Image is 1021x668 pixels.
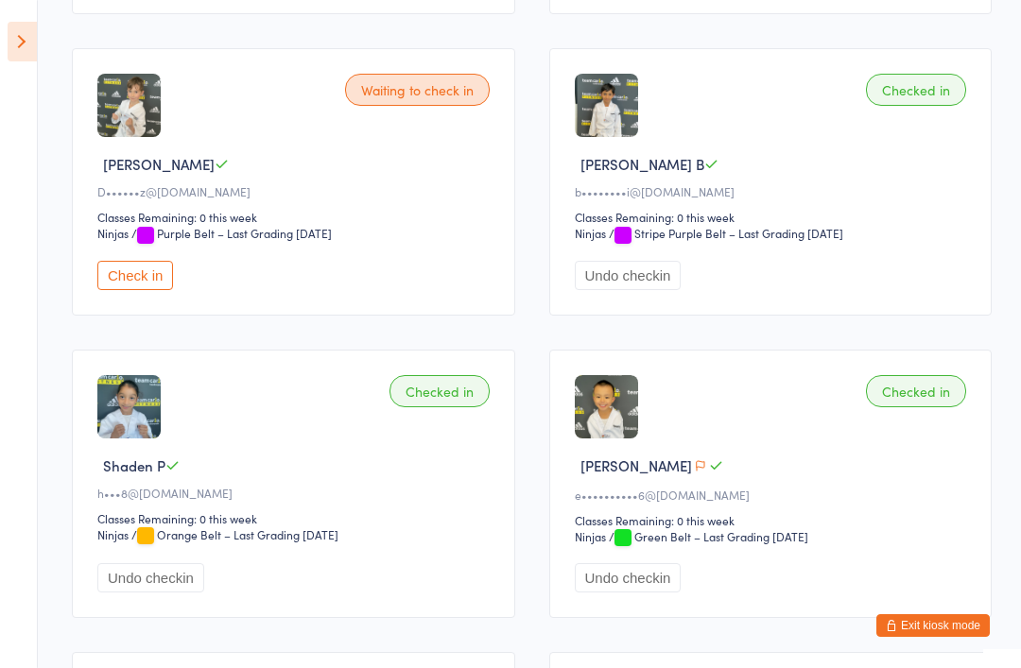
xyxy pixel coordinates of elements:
[97,526,129,542] div: Ninjas
[97,485,495,501] div: h•••8@[DOMAIN_NAME]
[97,183,495,199] div: D••••••z@[DOMAIN_NAME]
[97,510,495,526] div: Classes Remaining: 0 this week
[389,375,490,407] div: Checked in
[97,225,129,241] div: Ninjas
[97,375,161,438] img: image1723702093.png
[575,74,638,137] img: image1742879918.png
[103,455,165,475] span: Shaden P
[575,225,606,241] div: Ninjas
[131,225,332,241] span: / Purple Belt – Last Grading [DATE]
[103,154,215,174] span: [PERSON_NAME]
[345,74,490,106] div: Waiting to check in
[580,455,692,475] span: [PERSON_NAME]
[97,74,161,137] img: image1748931907.png
[97,563,204,592] button: Undo checkin
[575,261,682,290] button: Undo checkin
[580,154,704,174] span: [PERSON_NAME] B
[575,487,973,503] div: e••••••••••6@[DOMAIN_NAME]
[609,225,843,241] span: / Stripe Purple Belt – Last Grading [DATE]
[575,183,973,199] div: b••••••••i@[DOMAIN_NAME]
[575,375,638,438] img: image1707514878.png
[866,74,966,106] div: Checked in
[131,526,338,542] span: / Orange Belt – Last Grading [DATE]
[575,512,973,528] div: Classes Remaining: 0 this week
[575,528,606,544] div: Ninjas
[866,375,966,407] div: Checked in
[97,209,495,225] div: Classes Remaining: 0 this week
[575,209,973,225] div: Classes Remaining: 0 this week
[609,528,808,544] span: / Green Belt – Last Grading [DATE]
[97,261,173,290] button: Check in
[876,614,990,637] button: Exit kiosk mode
[575,563,682,592] button: Undo checkin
